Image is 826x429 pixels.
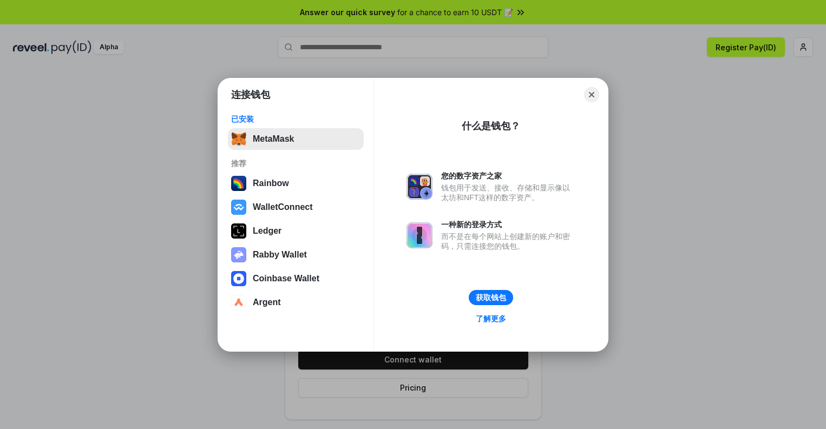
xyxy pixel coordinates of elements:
div: 什么是钱包？ [462,120,520,133]
div: 了解更多 [476,314,506,324]
div: 您的数字资产之家 [441,171,575,181]
div: 已安装 [231,114,360,124]
div: 钱包用于发送、接收、存储和显示像以太坊和NFT这样的数字资产。 [441,183,575,202]
a: 了解更多 [469,312,513,326]
img: svg+xml,%3Csvg%20fill%3D%22none%22%20height%3D%2233%22%20viewBox%3D%220%200%2035%2033%22%20width%... [231,131,246,147]
img: svg+xml,%3Csvg%20xmlns%3D%22http%3A%2F%2Fwww.w3.org%2F2000%2Fsvg%22%20width%3D%2228%22%20height%3... [231,223,246,239]
img: svg+xml,%3Csvg%20width%3D%2228%22%20height%3D%2228%22%20viewBox%3D%220%200%2028%2028%22%20fill%3D... [231,200,246,215]
button: 获取钱包 [469,290,513,305]
h1: 连接钱包 [231,88,270,101]
div: WalletConnect [253,202,313,212]
button: Argent [228,292,364,313]
button: Coinbase Wallet [228,268,364,289]
img: svg+xml,%3Csvg%20width%3D%2228%22%20height%3D%2228%22%20viewBox%3D%220%200%2028%2028%22%20fill%3D... [231,271,246,286]
img: svg+xml,%3Csvg%20width%3D%2228%22%20height%3D%2228%22%20viewBox%3D%220%200%2028%2028%22%20fill%3D... [231,295,246,310]
div: Rabby Wallet [253,250,307,260]
div: 一种新的登录方式 [441,220,575,229]
img: svg+xml,%3Csvg%20xmlns%3D%22http%3A%2F%2Fwww.w3.org%2F2000%2Fsvg%22%20fill%3D%22none%22%20viewBox... [407,222,432,248]
button: Ledger [228,220,364,242]
div: Ledger [253,226,281,236]
div: 推荐 [231,159,360,168]
img: svg+xml,%3Csvg%20xmlns%3D%22http%3A%2F%2Fwww.w3.org%2F2000%2Fsvg%22%20fill%3D%22none%22%20viewBox... [231,247,246,262]
div: MetaMask [253,134,294,144]
button: Rainbow [228,173,364,194]
button: Close [584,87,599,102]
img: svg+xml,%3Csvg%20xmlns%3D%22http%3A%2F%2Fwww.w3.org%2F2000%2Fsvg%22%20fill%3D%22none%22%20viewBox... [407,174,432,200]
div: Rainbow [253,179,289,188]
button: MetaMask [228,128,364,150]
div: Argent [253,298,281,307]
div: Coinbase Wallet [253,274,319,283]
button: Rabby Wallet [228,244,364,266]
button: WalletConnect [228,196,364,218]
div: 而不是在每个网站上创建新的账户和密码，只需连接您的钱包。 [441,232,575,251]
img: svg+xml,%3Csvg%20width%3D%22120%22%20height%3D%22120%22%20viewBox%3D%220%200%20120%20120%22%20fil... [231,176,246,191]
div: 获取钱包 [476,293,506,302]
